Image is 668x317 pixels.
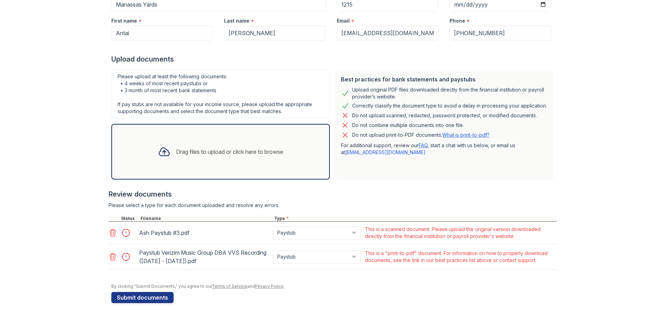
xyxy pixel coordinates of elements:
[212,284,247,289] a: Terms of Service
[352,102,547,110] div: Correctly classify the document type to avoid a delay in processing your application.
[341,142,548,156] p: For additional support, review our , start a chat with us below, or email us at
[337,17,350,24] label: Email
[111,17,137,24] label: First name
[139,216,273,221] div: Filename
[352,132,490,138] p: Do not upload print-to-PDF documents.
[450,17,465,24] label: Phone
[111,70,330,118] div: Please upload at least the following documents: • 4 weeks of most recent paystubs or • 3 month of...
[345,149,426,155] a: [EMAIL_ADDRESS][DOMAIN_NAME]
[419,142,428,148] a: FAQ
[111,284,557,289] div: By clicking "Submit Documents," you agree to our and
[352,111,537,120] div: Do not upload scanned, redacted, password protected, or modified documents.
[176,148,283,156] div: Drag files to upload or click here to browse
[365,250,555,264] div: This is a "print-to-pdf" document. For information on how to properly download documents, see the...
[111,292,174,303] button: Submit documents
[111,54,557,64] div: Upload documents
[139,247,270,267] div: Paystub Verizim Music Group DBA VVS Recording ([DATE] - [DATE]).pdf
[273,216,557,221] div: Type
[442,132,490,138] a: What is print-to-pdf?
[224,17,249,24] label: Last name
[139,227,270,238] div: Ash Paystub #3.pdf
[120,216,139,221] div: Status
[352,121,464,129] div: Do not combine multiple documents into one file.
[352,86,548,100] div: Upload original PDF files downloaded directly from the financial institution or payroll provider’...
[255,284,284,289] a: Privacy Policy.
[109,189,557,199] div: Review documents
[341,75,548,84] div: Best practices for bank statements and paystubs
[109,202,557,209] div: Please select a type for each document uploaded and resolve any errors.
[365,226,555,240] div: This is a scanned document. Please upload the original version downloaded directly from the finan...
